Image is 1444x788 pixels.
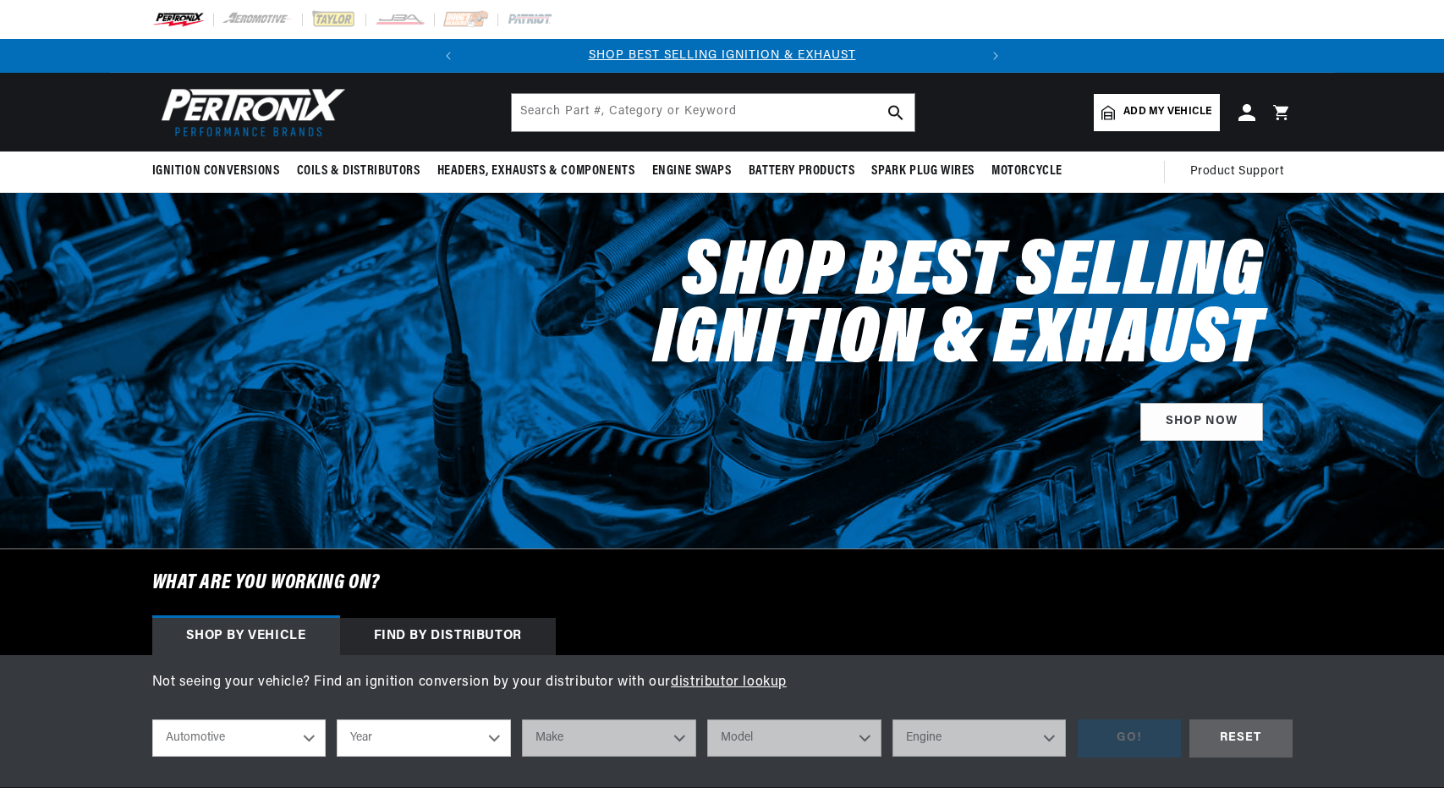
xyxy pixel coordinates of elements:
[871,163,975,180] span: Spark Plug Wires
[1123,104,1211,120] span: Add my vehicle
[589,49,856,62] a: SHOP BEST SELLING IGNITION & EXHAUST
[877,94,914,131] button: search button
[671,675,787,689] a: distributor lookup
[431,39,465,73] button: Translation missing: en.sections.announcements.previous_announcement
[863,152,983,191] summary: Spark Plug Wires
[512,94,914,131] input: Search Part #, Category or Keyword
[110,549,1335,617] h6: What are you working on?
[288,152,429,191] summary: Coils & Distributors
[437,163,635,180] span: Headers, Exhausts & Components
[340,618,556,655] div: Find by Distributor
[152,83,347,141] img: Pertronix
[522,719,696,757] select: Make
[1189,719,1293,758] div: RESET
[1190,163,1284,181] span: Product Support
[152,163,280,180] span: Ignition Conversions
[152,672,1293,694] p: Not seeing your vehicle? Find an ignition conversion by your distributor with our
[297,163,420,180] span: Coils & Distributors
[749,163,855,180] span: Battery Products
[707,719,881,757] select: Model
[465,47,979,65] div: Announcement
[152,152,288,191] summary: Ignition Conversions
[979,39,1013,73] button: Translation missing: en.sections.announcements.next_announcement
[465,47,979,65] div: 1 of 2
[740,152,864,191] summary: Battery Products
[152,719,327,757] select: Ride Type
[983,152,1071,191] summary: Motorcycle
[652,163,732,180] span: Engine Swaps
[1140,403,1263,441] a: SHOP NOW
[892,719,1067,757] select: Engine
[152,618,340,655] div: Shop by vehicle
[991,163,1062,180] span: Motorcycle
[337,719,511,757] select: Year
[110,39,1335,73] slideshow-component: Translation missing: en.sections.announcements.announcement_bar
[429,152,644,191] summary: Headers, Exhausts & Components
[644,152,740,191] summary: Engine Swaps
[540,240,1263,376] h2: Shop Best Selling Ignition & Exhaust
[1094,94,1219,131] a: Add my vehicle
[1190,152,1293,192] summary: Product Support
